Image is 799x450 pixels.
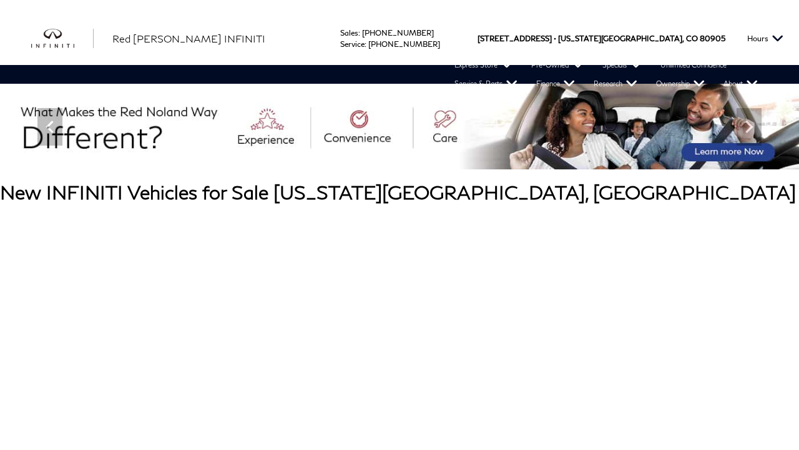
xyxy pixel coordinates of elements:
[12,56,799,93] nav: Main Navigation
[478,12,556,65] span: [STREET_ADDRESS] •
[362,28,434,37] a: [PHONE_NUMBER]
[31,29,94,49] a: infiniti
[112,31,265,46] a: Red [PERSON_NAME] INFINITI
[368,39,440,49] a: [PHONE_NUMBER]
[651,56,736,74] a: Unlimited Confidence
[112,32,265,44] span: Red [PERSON_NAME] INFINITI
[522,56,593,74] a: Pre-Owned
[365,39,366,49] span: :
[340,39,365,49] span: Service
[445,56,522,74] a: Express Store
[31,29,94,49] img: INFINITI
[686,12,698,65] span: CO
[714,74,767,93] a: About
[340,28,358,37] span: Sales
[700,12,725,65] span: 80905
[593,56,651,74] a: Specials
[558,12,684,65] span: [US_STATE][GEOGRAPHIC_DATA],
[584,74,647,93] a: Research
[358,28,360,37] span: :
[647,74,714,93] a: Ownership
[527,74,584,93] a: Finance
[741,12,790,65] button: Open the hours dropdown
[445,74,527,93] a: Service & Parts
[478,34,725,43] a: [STREET_ADDRESS] • [US_STATE][GEOGRAPHIC_DATA], CO 80905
